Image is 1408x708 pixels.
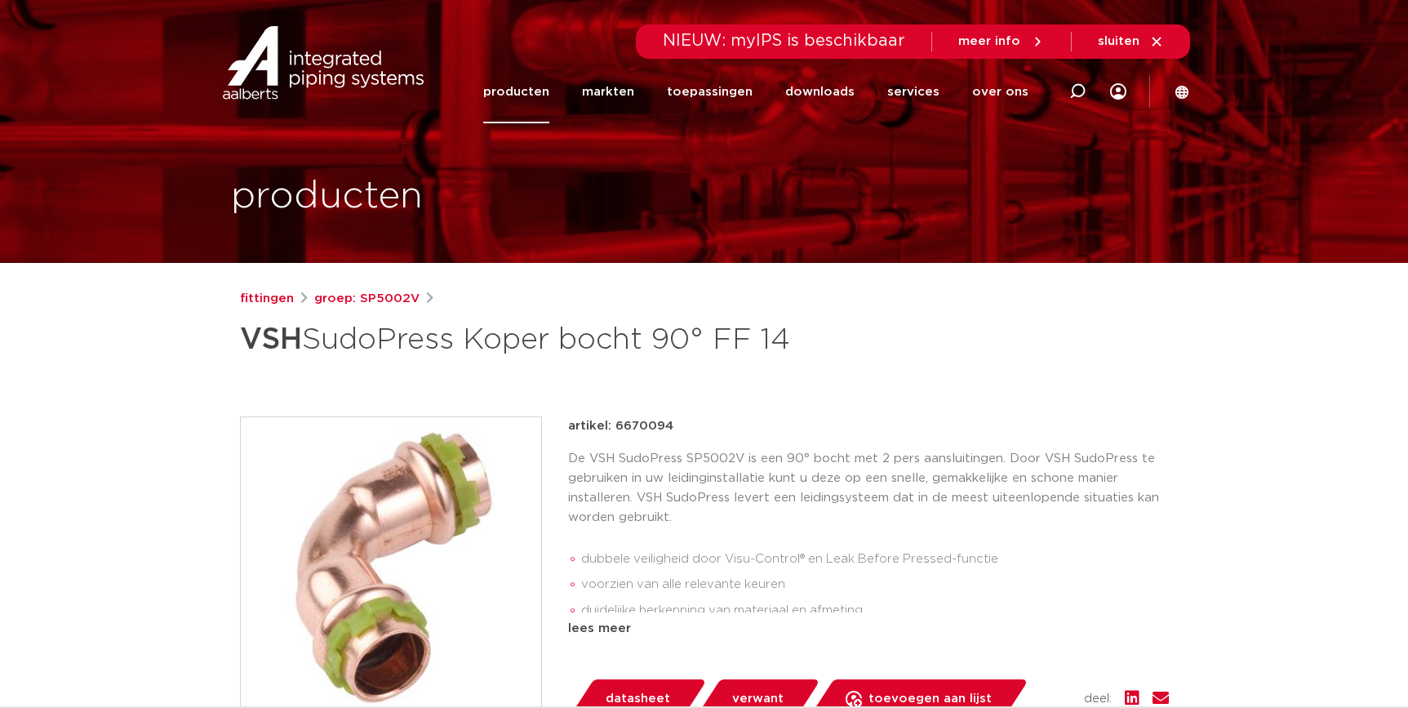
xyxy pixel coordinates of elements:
[1098,35,1139,47] span: sluiten
[240,289,294,309] a: fittingen
[568,619,1169,639] div: lees meer
[785,60,855,123] a: downloads
[581,572,1169,598] li: voorzien van alle relevante keuren
[581,546,1169,572] li: dubbele veiligheid door Visu-Control® en Leak Before Pressed-functie
[568,416,673,436] p: artikel: 6670094
[240,325,302,354] strong: VSH
[958,34,1045,49] a: meer info
[240,315,853,364] h1: SudoPress Koper bocht 90° FF 14
[972,60,1028,123] a: over ons
[581,598,1169,624] li: duidelijke herkenning van materiaal en afmeting
[483,60,549,123] a: producten
[1098,34,1164,49] a: sluiten
[231,171,423,223] h1: producten
[568,449,1169,528] p: De VSH SudoPress SP5002V is een 90° bocht met 2 pers aansluitingen. Door VSH SudoPress te gebruik...
[314,289,420,309] a: groep: SP5002V
[887,60,939,123] a: services
[582,60,634,123] a: markten
[483,60,1028,123] nav: Menu
[958,35,1020,47] span: meer info
[663,33,905,49] span: NIEUW: myIPS is beschikbaar
[667,60,753,123] a: toepassingen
